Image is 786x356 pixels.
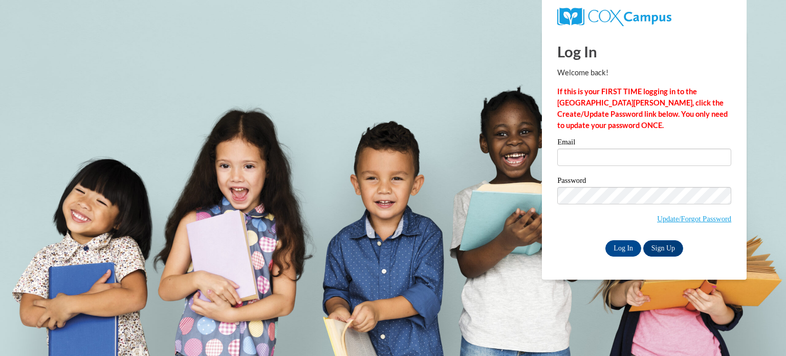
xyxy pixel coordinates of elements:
[557,67,731,78] p: Welcome back!
[557,41,731,62] h1: Log In
[605,240,641,257] input: Log In
[557,177,731,187] label: Password
[557,138,731,149] label: Email
[557,8,671,26] img: COX Campus
[557,12,671,20] a: COX Campus
[557,87,728,130] strong: If this is your FIRST TIME logging in to the [GEOGRAPHIC_DATA][PERSON_NAME], click the Create/Upd...
[657,215,731,223] a: Update/Forgot Password
[643,240,683,257] a: Sign Up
